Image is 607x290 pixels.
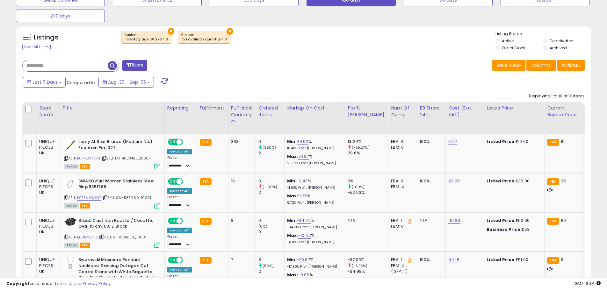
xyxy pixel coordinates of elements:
a: -34.22 [297,217,311,224]
small: (100%) [352,184,365,189]
div: Fulfillable Quantity [231,105,253,118]
div: Amazon AI * [167,267,192,272]
a: 11.35 [298,193,307,199]
b: Staub Cast Iron Roaster/Cocotte, Oval 15 cm, 0.6 L, Black [78,218,156,231]
a: B073V4QWQY [77,195,101,201]
div: £51.00 [487,257,539,263]
div: UNIQUE PIECES UK [39,139,55,156]
h5: Listings [34,33,58,42]
div: % [287,178,340,190]
button: × [168,28,174,35]
div: % [287,218,340,230]
div: FBM: 0 [391,223,412,229]
div: Preset: [167,195,192,209]
a: -10.42 [298,232,311,239]
div: 0 [258,218,284,223]
span: FBA [80,203,90,209]
div: BB Share 24h. [420,105,443,118]
div: Clear All Filters [22,44,51,50]
button: Last 7 Days [23,77,66,88]
div: 9 [258,139,284,145]
b: Lamy Al Star Bronze (Medium Nib) Fountain Pen 027 [78,139,156,152]
a: B07MZRKVP8 [77,156,100,161]
div: FBM: 0 [391,145,412,150]
div: 100% [420,139,441,145]
div: ( SFP: 1 ) [391,269,412,274]
div: Displaying 1 to 10 of 10 items [529,93,585,99]
b: Listed Price: [487,217,516,223]
div: ASIN: [64,218,160,247]
a: 6.27 [448,138,457,145]
button: 270 days [16,10,105,22]
div: % [287,139,340,151]
div: ASIN: [64,139,160,168]
p: -1.63% Profit [PERSON_NAME] [287,186,340,190]
div: Title [62,105,162,111]
b: Min: [287,257,297,263]
div: seller snap | | [6,281,111,287]
small: FBA [200,178,212,185]
span: FBA [80,243,90,248]
div: fba available quantity > 0 [181,37,227,42]
div: FBA: 2 [391,178,412,184]
div: UNIQUE PIECES UK [39,178,55,196]
div: UNIQUE PIECES UK [39,257,55,274]
b: Max: [287,232,298,238]
div: 3 [258,257,284,263]
span: Columns [531,62,551,68]
a: 49.92 [297,138,308,145]
small: (-100%) [263,184,277,189]
span: OFF [182,179,192,184]
div: £53 [487,227,539,232]
span: OFF [182,218,192,223]
label: Out of Stock [502,45,525,51]
div: FBM: 4 [391,184,412,190]
div: 0% [348,178,388,184]
small: FBA [200,257,212,264]
div: Current Buybox Price [547,105,580,118]
button: Save View [492,60,525,71]
button: Columns [526,60,556,71]
div: Repricing [167,105,194,111]
span: | SKU: LM-4033453_10001 [101,156,150,161]
small: FBA [547,139,559,146]
b: Listed Price: [487,178,516,184]
div: 29.6% [348,150,388,156]
p: -34.10% Profit [PERSON_NAME] [287,225,340,230]
div: inventory age 181 270 > 0 [125,37,168,42]
span: Custom: [181,32,227,42]
small: FBA [547,257,559,264]
span: | SKU: SW-5351769_10001 [102,195,151,200]
div: 2 [258,269,284,274]
span: OFF [182,139,192,145]
b: Min: [287,138,297,145]
button: Actions [557,60,585,71]
span: FBA [80,164,90,169]
div: ASIN: [64,178,160,208]
b: Min: [287,178,297,184]
img: 41C001vvQUL._SL40_.jpg [64,257,77,270]
div: 0 [258,178,284,184]
div: 16 [231,178,251,184]
p: 18.41% Profit [PERSON_NAME] [287,146,340,151]
div: Profit [PERSON_NAME] [348,105,386,118]
div: Ordered Items [258,105,282,118]
b: Max: [287,153,298,159]
div: Preset: [167,156,192,170]
p: 25.37% Profit [PERSON_NAME] [287,161,340,166]
b: Listed Price: [487,257,516,263]
div: 363 [231,139,251,145]
span: ON [169,139,177,145]
div: % [287,193,340,205]
span: All listings currently available for purchase on Amazon [64,243,79,248]
p: 6.72% Profit [PERSON_NAME] [287,201,340,205]
div: Preset: [167,235,192,249]
small: (-5.95%) [352,263,367,268]
b: Listed Price: [487,138,516,145]
small: FBA [200,139,212,146]
small: (-55.27%) [352,145,369,150]
div: -52.53% [348,190,388,195]
label: Archived [550,45,567,51]
div: UNIQUE PIECES UK [39,218,55,235]
div: Fulfillment [200,105,226,111]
